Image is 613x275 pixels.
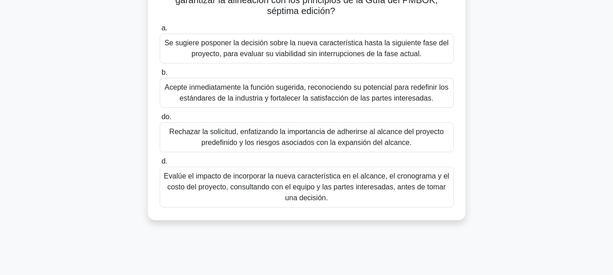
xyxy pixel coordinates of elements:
font: do. [162,113,172,121]
font: Rechazar la solicitud, enfatizando la importancia de adherirse al alcance del proyecto predefinid... [169,128,444,146]
font: Se sugiere posponer la decisión sobre la nueva característica hasta la siguiente fase del proyect... [164,39,448,58]
font: b. [162,68,167,76]
font: a. [162,24,167,32]
font: Acepte inmediatamente la función sugerida, reconociendo su potencial para redefinir los estándare... [165,83,448,102]
font: Evalúe el impacto de incorporar la nueva característica en el alcance, el cronograma y el costo d... [164,172,449,202]
font: d. [162,157,167,165]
